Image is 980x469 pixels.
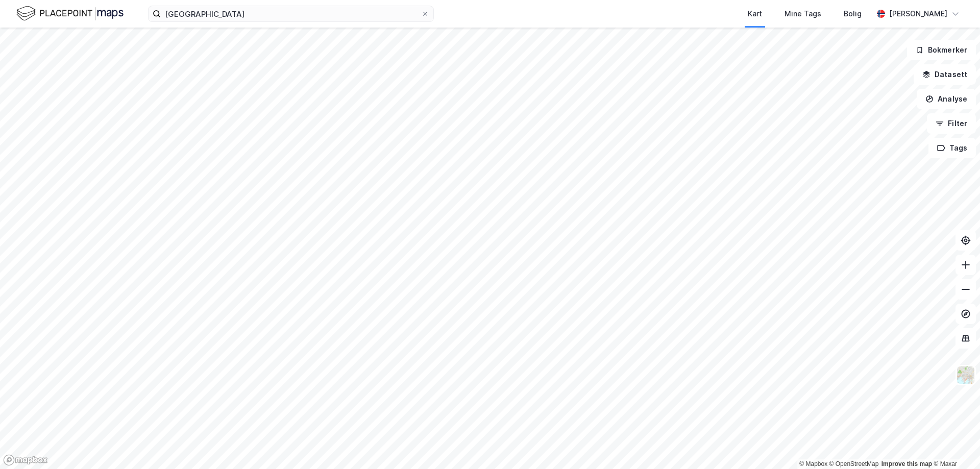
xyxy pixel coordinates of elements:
[927,113,976,134] button: Filter
[748,8,762,20] div: Kart
[917,89,976,109] button: Analyse
[785,8,821,20] div: Mine Tags
[799,460,827,467] a: Mapbox
[956,365,975,385] img: Z
[929,420,980,469] iframe: Chat Widget
[16,5,124,22] img: logo.f888ab2527a4732fd821a326f86c7f29.svg
[928,138,976,158] button: Tags
[844,8,862,20] div: Bolig
[929,420,980,469] div: Kontrollprogram for chat
[3,454,48,466] a: Mapbox homepage
[907,40,976,60] button: Bokmerker
[829,460,879,467] a: OpenStreetMap
[161,6,421,21] input: Søk på adresse, matrikkel, gårdeiere, leietakere eller personer
[914,64,976,85] button: Datasett
[881,460,932,467] a: Improve this map
[889,8,947,20] div: [PERSON_NAME]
